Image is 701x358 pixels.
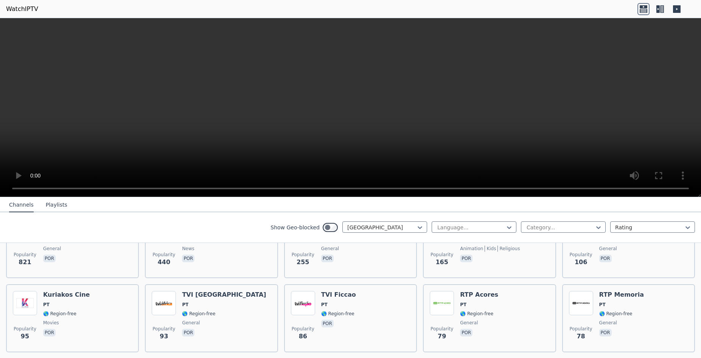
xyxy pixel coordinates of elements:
span: 🌎 Region-free [182,311,215,317]
span: general [182,320,200,326]
a: WatchIPTV [6,5,38,14]
span: 78 [577,332,585,341]
button: Channels [9,198,34,212]
span: 106 [575,258,587,267]
p: por [43,255,56,262]
span: 93 [160,332,168,341]
img: TVI Africa [152,291,176,315]
span: 🌎 Region-free [43,311,76,317]
h6: TVI [GEOGRAPHIC_DATA] [182,291,266,299]
span: Popularity [570,252,592,258]
span: animation [460,246,483,252]
h6: Kuriakos Cine [43,291,90,299]
p: por [182,329,194,336]
span: 🌎 Region-free [460,311,493,317]
img: TVI Ficcao [291,291,315,315]
span: general [599,320,617,326]
span: 95 [21,332,29,341]
span: news [182,246,194,252]
button: Playlists [46,198,67,212]
p: por [43,329,56,336]
span: Popularity [152,326,175,332]
img: RTP Memoria [569,291,593,315]
span: general [43,246,61,252]
span: general [321,246,339,252]
img: RTP Acores [430,291,454,315]
span: Popularity [14,252,36,258]
span: 🌎 Region-free [321,311,354,317]
h6: RTP Acores [460,291,498,299]
span: Popularity [14,326,36,332]
span: PT [182,302,188,308]
h6: TVI Ficcao [321,291,356,299]
span: Popularity [152,252,175,258]
span: 86 [299,332,307,341]
span: 821 [19,258,31,267]
label: Show Geo-blocked [270,224,320,231]
span: 🌎 Region-free [599,311,633,317]
p: por [599,255,612,262]
span: Popularity [431,252,453,258]
span: PT [599,302,606,308]
p: por [599,329,612,336]
span: PT [321,302,328,308]
p: por [460,255,473,262]
span: general [460,320,478,326]
img: Kuriakos Cine [13,291,37,315]
span: kids [485,246,496,252]
span: PT [43,302,50,308]
h6: RTP Memoria [599,291,644,299]
span: 79 [438,332,446,341]
p: por [321,255,334,262]
span: Popularity [570,326,592,332]
span: religious [497,246,520,252]
span: Popularity [292,326,314,332]
span: movies [43,320,59,326]
span: PT [460,302,466,308]
span: general [599,246,617,252]
span: 165 [435,258,448,267]
span: Popularity [431,326,453,332]
p: por [321,320,334,327]
p: por [182,255,194,262]
p: por [460,329,473,336]
span: 440 [158,258,170,267]
span: 255 [297,258,309,267]
span: Popularity [292,252,314,258]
